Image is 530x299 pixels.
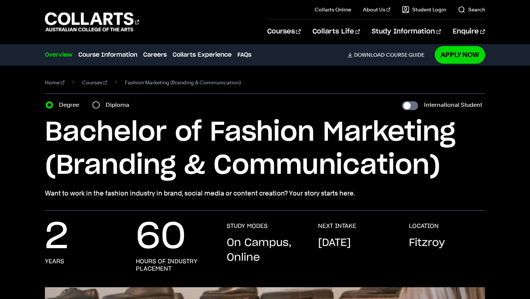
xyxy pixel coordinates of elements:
[227,236,303,265] p: On Campus, Online
[45,116,485,182] h1: Bachelor of Fashion Marketing (Branding & Communication)
[435,46,485,63] a: Apply Now
[372,20,441,44] a: Study Information
[45,11,139,32] div: Go to homepage
[347,52,430,58] a: DownloadCourse Guide
[424,100,482,110] label: International Student
[45,77,64,88] a: Home
[409,222,439,230] h3: LOCATION
[363,6,390,13] a: About Us
[106,100,134,110] label: Diploma
[45,188,485,198] p: Want to work in the fashion industry in brand, social media or content creation? Your story start...
[315,6,351,13] a: Collarts Online
[402,6,446,13] a: Student Login
[173,50,232,59] a: Collarts Experience
[312,20,360,44] a: Collarts Life
[78,50,137,59] a: Course Information
[82,77,107,88] a: Courses
[45,222,68,252] p: 2
[318,236,351,250] p: [DATE]
[136,222,186,252] p: 60
[45,258,64,265] h3: years
[227,222,268,230] h3: STUDY MODES
[354,52,385,58] span: Download
[453,20,485,44] a: Enquire
[143,50,167,59] a: Careers
[237,50,251,59] a: FAQs
[318,222,356,230] h3: NEXT INTAKE
[125,77,241,88] span: Fashion Marketing (Branding & Communication)
[59,100,84,110] label: Degree
[458,6,485,13] a: Search
[45,50,73,59] a: Overview
[267,20,301,44] a: Courses
[409,236,445,250] p: Fitzroy
[136,258,212,272] h3: hours of industry placement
